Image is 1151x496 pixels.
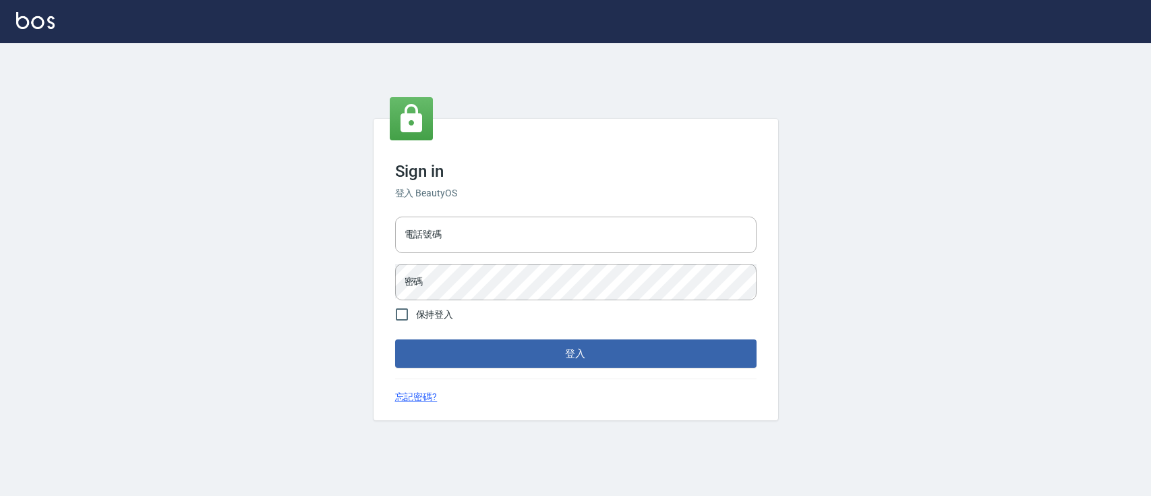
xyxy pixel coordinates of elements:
span: 保持登入 [416,308,454,322]
a: 忘記密碼? [395,390,438,404]
h6: 登入 BeautyOS [395,186,757,200]
button: 登入 [395,339,757,368]
h3: Sign in [395,162,757,181]
img: Logo [16,12,55,29]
